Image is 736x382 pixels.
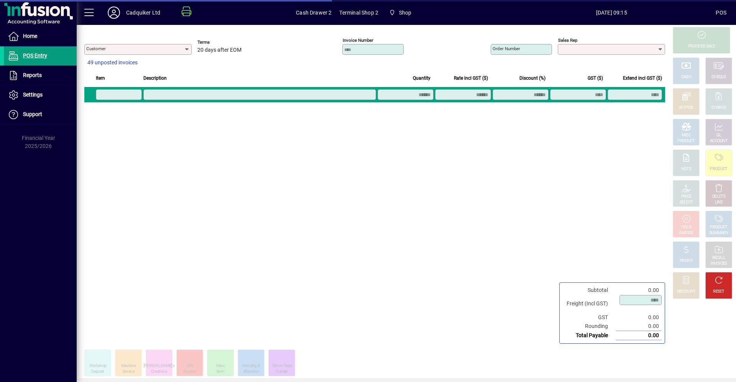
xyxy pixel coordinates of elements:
[563,286,616,295] td: Subtotal
[4,66,77,85] a: Reports
[681,166,691,172] div: NOTE
[716,133,721,138] div: GL
[680,200,693,205] div: SELECT
[242,363,260,369] div: Mending &
[339,7,378,19] span: Terminal Shop 2
[386,6,414,20] span: Shop
[243,369,259,375] div: Alteration
[4,27,77,46] a: Home
[343,38,373,43] mat-label: Invoice number
[616,313,662,322] td: 0.00
[23,33,37,39] span: Home
[87,59,138,67] span: 49 unposted invoices
[23,52,47,59] span: POS Entry
[680,258,693,264] div: PROFIT
[91,369,104,375] div: Deposit
[563,295,616,313] td: Freight (Incl GST)
[23,72,42,78] span: Reports
[677,138,695,144] div: PRODUCT
[4,85,77,105] a: Settings
[682,133,691,138] div: MISC
[563,322,616,331] td: Rounding
[710,138,728,144] div: ACCOUNT
[616,331,662,340] td: 0.00
[710,166,727,172] div: PRODUCT
[681,194,692,200] div: PRICE
[454,74,488,82] span: Rate incl GST ($)
[272,363,292,369] div: 75mm Tape
[86,46,106,51] mat-label: Customer
[712,194,725,200] div: DELETE
[89,363,106,369] div: Workshop
[681,225,691,230] div: HOLD
[616,286,662,295] td: 0.00
[399,7,412,19] span: Shop
[563,331,616,340] td: Total Payable
[126,7,160,19] div: Cadquiker Ltd
[143,363,175,369] div: [PERSON_NAME]'s
[197,47,242,53] span: 20 days after EOM
[710,261,727,267] div: INVOICES
[143,74,167,82] span: Description
[102,6,126,20] button: Profile
[23,111,42,117] span: Support
[711,105,726,111] div: CHARGE
[677,289,695,295] div: DISCOUNT
[713,289,724,295] div: RESET
[96,74,105,82] span: Item
[151,369,167,375] div: Creations
[493,46,520,51] mat-label: Order number
[679,105,693,111] div: EFTPOS
[519,74,545,82] span: Discount (%)
[197,40,243,45] span: Terms
[679,230,693,236] div: INVOICE
[84,56,141,70] button: 49 unposted invoices
[715,200,723,205] div: LINE
[711,74,726,80] div: CHEQUE
[413,74,430,82] span: Quantity
[183,369,197,375] div: Voucher
[296,7,332,19] span: Cash Drawer 2
[187,363,193,369] div: Gift
[276,369,287,375] div: Curtain
[121,363,136,369] div: Machine
[716,7,726,19] div: POS
[681,74,691,80] div: CASH
[216,363,225,369] div: Misc
[712,255,726,261] div: RECALL
[122,369,135,375] div: Service
[623,74,662,82] span: Extend incl GST ($)
[217,369,224,375] div: Item
[688,44,715,49] div: PROCESS SALE
[558,38,577,43] mat-label: Sales rep
[4,105,77,124] a: Support
[23,92,43,98] span: Settings
[588,74,603,82] span: GST ($)
[507,7,716,19] span: [DATE] 09:15
[616,322,662,331] td: 0.00
[709,230,728,236] div: SUMMARY
[563,313,616,322] td: GST
[710,225,727,230] div: PRODUCT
